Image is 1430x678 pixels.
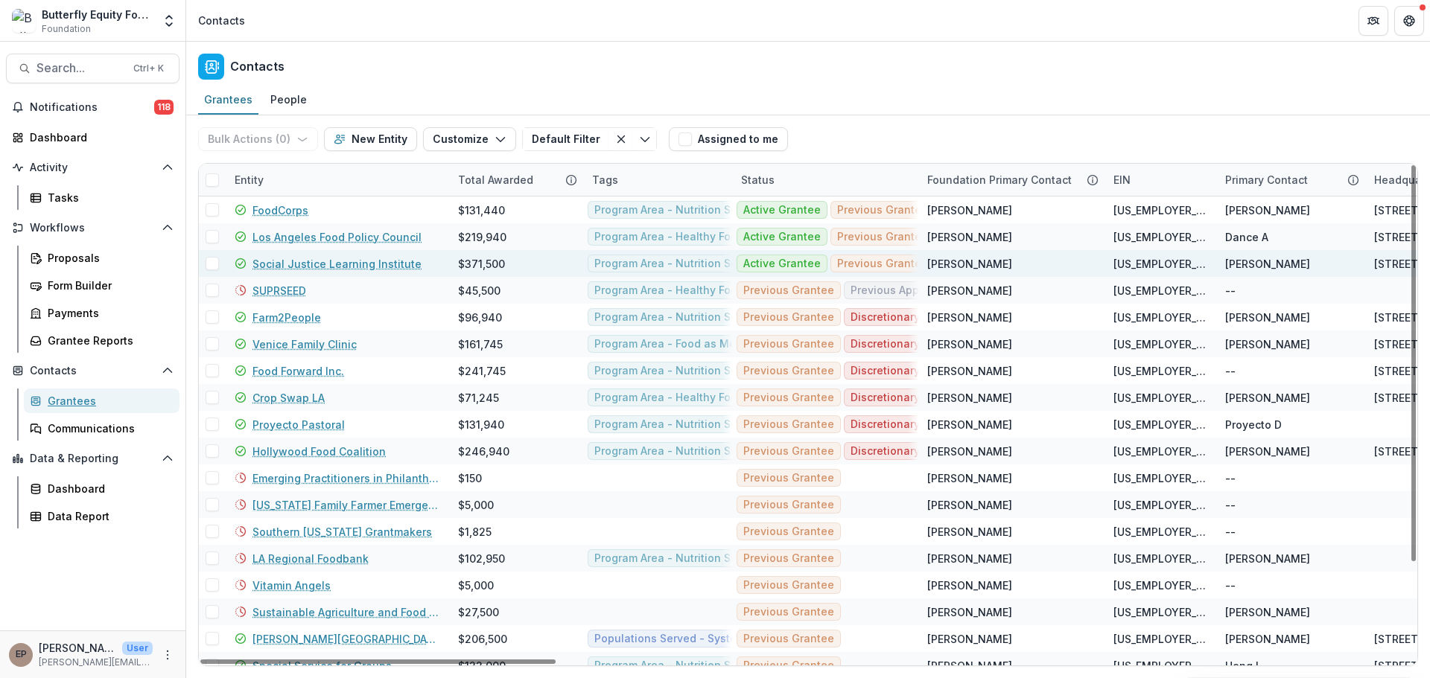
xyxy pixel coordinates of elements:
span: Previous Grantee [743,311,834,324]
p: User [122,642,153,655]
div: [PERSON_NAME] [927,310,1012,325]
div: -- [1225,524,1236,540]
span: Discretionary payment recipient [851,445,1017,458]
span: Activity [30,161,156,174]
div: Total Awarded [449,164,583,196]
button: Get Help [1394,6,1424,36]
button: Open Activity [6,156,179,179]
div: -- [1225,497,1236,513]
div: [PERSON_NAME] [927,604,1012,620]
button: Partners [1358,6,1388,36]
div: [PERSON_NAME] [1225,256,1310,272]
div: [US_EMPLOYER_IDENTIFICATION_NUMBER] [1113,551,1207,566]
div: Grantees [198,89,258,110]
a: FoodCorps [252,202,308,218]
button: Notifications118 [6,95,179,119]
div: Status [732,164,918,196]
div: $131,940 [458,417,504,432]
div: [PERSON_NAME] [927,578,1012,593]
div: Ctrl + K [130,60,167,77]
div: [PERSON_NAME] [927,497,1012,513]
div: [US_EMPLOYER_IDENTIFICATION_NUMBER] [1113,470,1207,486]
div: Tags [583,164,732,196]
div: $45,500 [458,283,500,298]
div: [US_EMPLOYER_IDENTIFICATION_NUMBER] [1113,310,1207,325]
span: Workflows [30,222,156,234]
p: [PERSON_NAME] [39,640,116,656]
div: [US_EMPLOYER_IDENTIFICATION_NUMBER] [1113,578,1207,593]
button: Open Workflows [6,216,179,240]
a: [US_STATE] Family Farmer Emergency Fund [252,497,440,513]
div: $206,500 [458,631,507,647]
a: Data Report [24,504,179,528]
div: [PERSON_NAME] [927,390,1012,406]
span: Program Area - Nutrition Security [594,365,766,377]
div: $241,745 [458,363,506,379]
a: Grantees [24,388,179,413]
button: Assigned to me [669,127,788,151]
span: Previous Grantee [743,606,834,618]
a: Vitamin Angels [252,578,331,593]
div: -- [1225,470,1236,486]
div: Contacts [198,13,245,28]
span: Data & Reporting [30,452,156,465]
div: Tasks [48,190,168,205]
div: Primary Contact [1216,172,1317,188]
h2: Contacts [230,60,285,74]
div: $219,940 [458,229,506,245]
div: [US_EMPLOYER_IDENTIFICATION_NUMBER] [1113,229,1207,245]
div: Butterfly Equity Foundation [42,7,153,22]
div: [PERSON_NAME] [927,336,1012,352]
a: [PERSON_NAME][GEOGRAPHIC_DATA] [252,631,440,647]
div: $71,245 [458,390,499,406]
span: Program Area - Food as Medicine [594,338,768,351]
a: Form Builder [24,273,179,298]
div: $27,500 [458,604,499,620]
div: Entity [226,164,449,196]
div: [US_EMPLOYER_IDENTIFICATION_NUMBER] [1113,497,1207,513]
div: $246,940 [458,444,509,459]
button: Toggle menu [633,127,657,151]
div: Status [732,172,784,188]
div: Proposals [48,250,168,266]
span: Discretionary payment recipient [851,391,1017,404]
div: [PERSON_NAME] [927,444,1012,459]
div: [PERSON_NAME] [927,658,1012,674]
div: $5,000 [458,578,494,593]
div: [US_EMPLOYER_IDENTIFICATION_NUMBER] [1113,283,1207,298]
div: Grantee Reports [48,333,168,348]
div: $102,950 [458,551,505,566]
img: Butterfly Equity Foundation [12,9,36,33]
div: Form Builder [48,278,168,293]
span: Program Area - Healthy Food Retail [594,231,777,243]
span: Program Area - Nutrition Security [594,552,766,565]
div: [PERSON_NAME] [1225,631,1310,647]
span: Previous Applicant [851,284,948,297]
span: Previous Grantee [743,284,834,297]
button: Clear filter [609,127,633,151]
a: LA Regional Foodbank [252,551,369,566]
a: Farm2People [252,310,321,325]
div: [US_EMPLOYER_IDENTIFICATION_NUMBER] [1113,256,1207,272]
a: Grantees [198,86,258,115]
div: EIN [1105,164,1216,196]
div: [PERSON_NAME] [1225,202,1310,218]
a: Crop Swap LA [252,390,325,406]
div: Primary Contact [1216,164,1365,196]
div: Payments [48,305,168,321]
span: Previous Grantee [837,258,928,270]
span: Previous Grantee [837,204,928,217]
div: [PERSON_NAME] [927,551,1012,566]
div: [PERSON_NAME] [927,363,1012,379]
div: $1,825 [458,524,492,540]
div: [PERSON_NAME] [927,524,1012,540]
span: Previous Grantee [743,391,834,404]
a: Payments [24,301,179,325]
button: Open entity switcher [159,6,179,36]
button: Default Filter [522,127,609,151]
span: Previous Grantee [743,445,834,458]
span: Discretionary payment recipient [851,311,1017,324]
span: Program Area - Nutrition Security [594,204,766,217]
span: Previous Grantee [837,231,928,243]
